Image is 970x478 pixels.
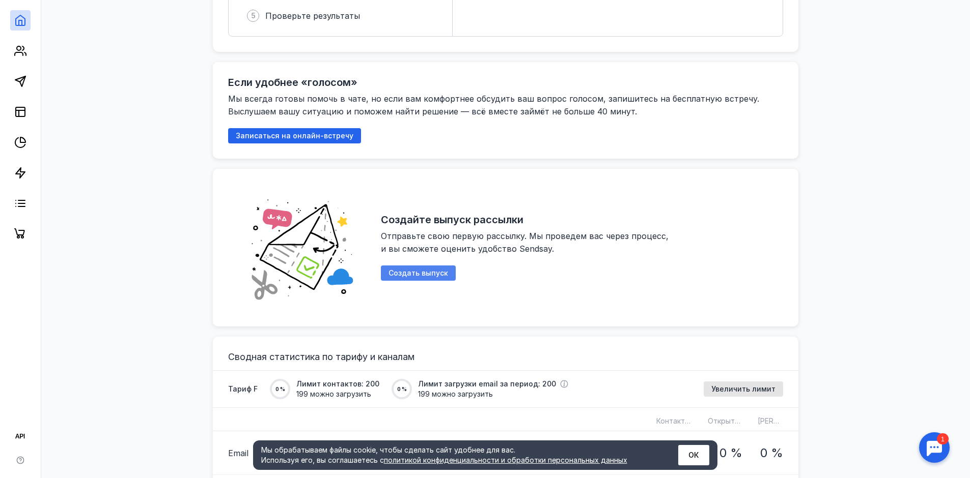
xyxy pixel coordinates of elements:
span: 5 [251,11,256,21]
span: Увеличить лимит [711,385,775,394]
a: Записаться на онлайн-встречу [228,131,361,140]
button: Записаться на онлайн-встречу [228,128,361,143]
span: Мы всегда готовы помочь в чате, но если вам комфортнее обсудить ваш вопрос голосом, запишитесь на... [228,94,762,116]
h1: 0 % [719,446,742,460]
span: Email [228,447,248,459]
h2: Создайте выпуск рассылки [381,214,523,226]
button: Создать выпуск [381,265,456,281]
span: Лимит загрузки email за период: 200 [418,379,556,389]
span: Отправьте свою первую рассылку. Мы проведем вас через процесс, и вы сможете оценить удобство Send... [381,231,671,254]
button: ОК [678,445,709,465]
span: Тариф F [228,384,258,394]
span: Лимит контактов: 200 [296,379,379,389]
div: 1 [23,6,35,17]
div: Мы обрабатываем файлы cookie, чтобы сделать сайт удобнее для вас. Используя его, вы соглашаетесь c [261,445,653,465]
a: политикой конфиденциальности и обработки персональных данных [384,456,627,464]
h1: 0 % [760,446,783,460]
span: 199 можно загрузить [296,389,379,399]
span: Проверьте результаты [265,11,360,21]
span: [PERSON_NAME] [758,416,815,425]
span: Создать выпуск [389,269,448,278]
span: Открытий [708,416,743,425]
button: Увеличить лимит [704,381,783,397]
span: 199 можно загрузить [418,389,568,399]
img: abd19fe006828e56528c6cd305e49c57.png [238,184,366,311]
h2: Если удобнее «голосом» [228,76,357,88]
span: Контактов [656,416,694,425]
h3: Сводная статистика по тарифу и каналам [228,352,783,362]
span: Записаться на онлайн-встречу [236,132,353,140]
